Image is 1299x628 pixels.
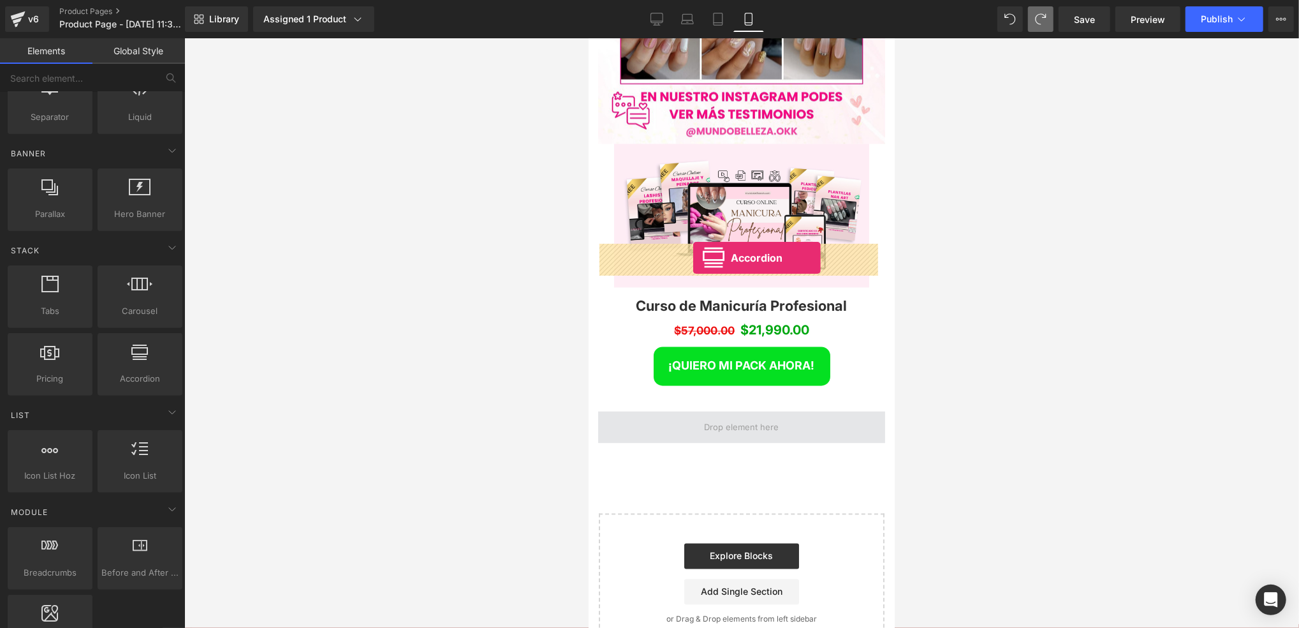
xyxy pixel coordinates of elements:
span: List [10,409,31,421]
span: $21,990.00 [152,282,221,303]
span: Tabs [11,304,89,318]
span: Save [1074,13,1095,26]
span: Parallax [11,207,89,221]
div: Open Intercom Messenger [1256,585,1286,615]
a: Tablet [703,6,733,32]
span: Icon List Hoz [11,469,89,482]
span: Carousel [101,304,179,318]
a: Curso de Manicuría Profesional [48,260,259,276]
a: Desktop [642,6,672,32]
a: v6 [5,6,49,32]
span: Product Page - [DATE] 11:38:37 [59,19,182,29]
span: Banner [10,147,47,160]
a: Mobile [733,6,764,32]
div: v6 [26,11,41,27]
a: New Library [185,6,248,32]
a: Laptop [672,6,703,32]
button: ¡QUIERO MI PACK AHORA! [65,309,242,348]
span: Liquid [101,110,179,124]
span: Publish [1201,14,1233,24]
span: Accordion [101,372,179,385]
span: Library [209,13,239,25]
button: Publish [1185,6,1263,32]
span: Module [10,506,49,518]
span: Preview [1131,13,1165,26]
span: Pricing [11,372,89,385]
span: ¡QUIERO MI PACK AHORA! [80,321,226,334]
a: Explore Blocks [96,505,210,531]
a: Preview [1115,6,1180,32]
div: Assigned 1 Product [263,13,364,26]
span: Icon List [101,469,179,482]
button: More [1268,6,1294,32]
a: Product Pages [59,6,206,17]
span: Hero Banner [101,207,179,221]
button: Undo [997,6,1023,32]
span: Before and After Images [101,566,179,579]
p: or Drag & Drop elements from left sidebar [31,577,275,586]
span: Breadcrumbs [11,566,89,579]
span: Stack [10,244,41,257]
button: Redo [1028,6,1053,32]
a: Add Single Section [96,541,210,567]
a: Global Style [92,38,185,64]
span: $57,000.00 [85,287,146,299]
span: Separator [11,110,89,124]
